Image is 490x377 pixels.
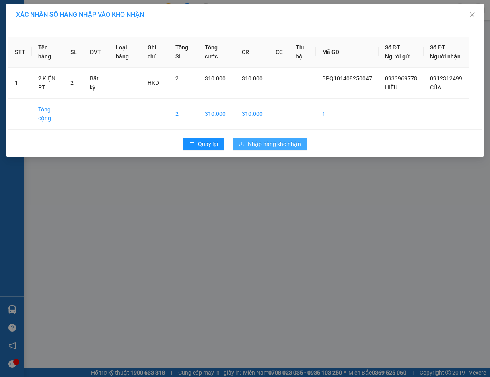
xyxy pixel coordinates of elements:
span: 06:11:36 [DATE] [18,58,49,63]
td: 2 [169,99,198,130]
td: 310.000 [235,99,269,130]
img: logo [3,5,39,40]
span: 0912312499 [430,75,462,82]
span: 310.000 [205,75,226,82]
span: Người nhận [430,53,461,60]
th: Tổng cước [198,37,235,68]
td: 310.000 [198,99,235,130]
span: 01 Võ Văn Truyện, KP.1, Phường 2 [64,24,111,34]
span: 0933969778 [385,75,417,82]
button: downloadNhập hàng kho nhận [233,138,307,150]
span: rollback [189,141,195,148]
td: Tổng cộng [32,99,64,130]
td: Bất kỳ [83,68,109,99]
span: HKD [148,80,159,86]
span: In ngày: [2,58,49,63]
td: 2 KIỆN PT [32,68,64,99]
td: 1 [316,99,379,130]
span: Số ĐT [385,44,400,51]
th: CR [235,37,269,68]
th: CC [269,37,289,68]
th: STT [8,37,32,68]
span: CỦA [430,84,441,91]
button: Close [461,4,484,27]
span: [PERSON_NAME]: [2,52,84,57]
th: Loại hàng [109,37,141,68]
span: close [469,12,476,18]
span: ----------------------------------------- [22,43,99,50]
th: Tổng SL [169,37,198,68]
span: Hotline: 19001152 [64,36,99,41]
span: VPLK1508250001 [40,51,84,57]
th: Thu hộ [289,37,316,68]
span: 2 [70,80,74,86]
span: Người gửi [385,53,411,60]
th: Mã GD [316,37,379,68]
span: HIẾU [385,84,397,91]
td: 1 [8,68,32,99]
span: Quay lại [198,140,218,148]
span: Nhập hàng kho nhận [248,140,301,148]
span: BPQ101408250047 [322,75,372,82]
button: rollbackQuay lại [183,138,224,150]
span: Bến xe [GEOGRAPHIC_DATA] [64,13,108,23]
span: 2 [175,75,179,82]
th: ĐVT [83,37,109,68]
th: Tên hàng [32,37,64,68]
strong: ĐỒNG PHƯỚC [64,4,110,11]
th: Ghi chú [141,37,169,68]
span: Số ĐT [430,44,445,51]
span: XÁC NHẬN SỐ HÀNG NHẬP VÀO KHO NHẬN [16,11,144,19]
span: download [239,141,245,148]
th: SL [64,37,83,68]
span: 310.000 [242,75,263,82]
